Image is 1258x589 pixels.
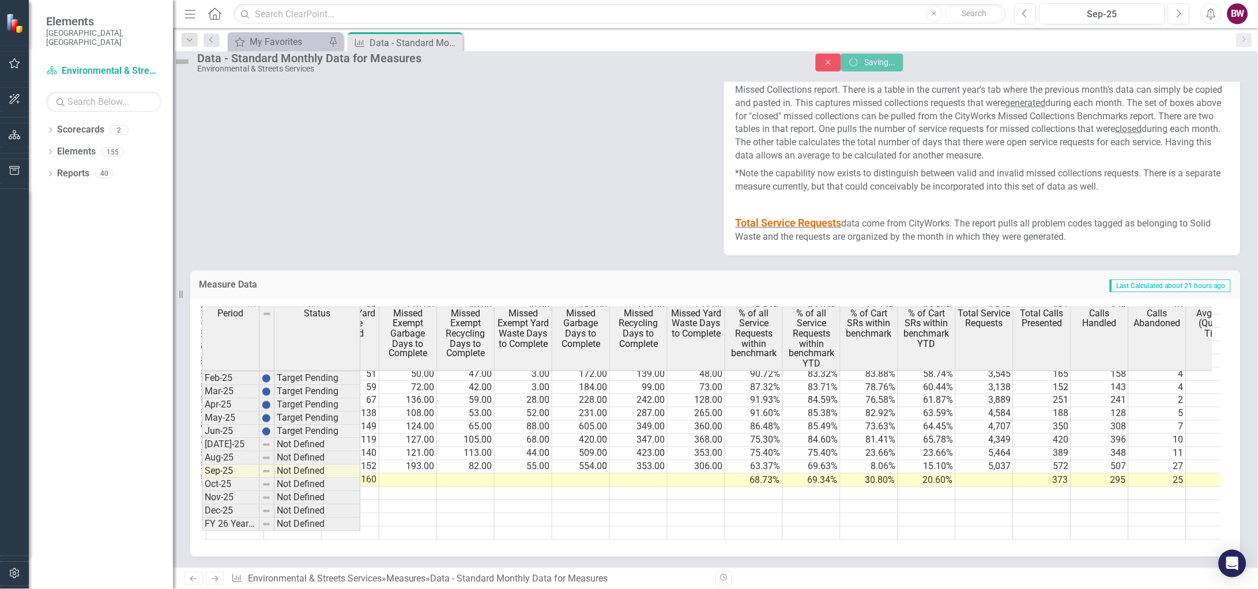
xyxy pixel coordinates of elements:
[783,474,841,487] td: 69.34%
[437,447,495,460] td: 113.00
[262,454,271,463] img: 8DAGhfEEPCf229AAAAAElFTkSuQmCC
[1187,434,1244,447] td: 0.18
[725,421,783,434] td: 86.48%
[725,447,783,460] td: 75.40%
[1014,368,1071,381] td: 165
[1074,308,1126,329] span: Calls Handled
[670,308,722,339] span: Missed Yard Waste Days to Complete
[956,447,1014,460] td: 5,464
[956,394,1014,407] td: 3,889
[898,394,956,407] td: 61.87%
[274,399,360,412] td: Target Pending
[274,452,360,465] td: Not Defined
[274,492,360,505] td: Not Defined
[495,381,552,394] td: 3.00
[898,368,956,381] td: 58.74%
[1014,421,1071,434] td: 350
[202,465,259,478] td: Sep-25
[610,447,668,460] td: 423.00
[379,368,437,381] td: 50.00
[1014,407,1071,421] td: 188
[841,447,898,460] td: 23.66%
[274,386,360,399] td: Target Pending
[783,421,841,434] td: 85.49%
[1129,368,1187,381] td: 4
[1129,421,1187,434] td: 7
[262,309,272,319] img: 8DAGhfEEPCf229AAAAAElFTkSuQmCC
[946,6,1003,22] button: Search
[1187,328,1244,341] td: 0.24
[1129,474,1187,487] td: 25
[1129,447,1187,460] td: 11
[1187,381,1244,394] td: 0.17
[956,407,1014,421] td: 4,584
[262,401,271,410] img: BgCOk07PiH71IgAAAABJRU5ErkJggg==
[898,434,956,447] td: 65.78%
[552,368,610,381] td: 172.00
[46,92,161,112] input: Search Below...
[1227,3,1248,24] button: BW
[1014,474,1071,487] td: 373
[610,381,668,394] td: 99.00
[610,421,668,434] td: 349.00
[841,394,898,407] td: 76.58%
[552,381,610,394] td: 184.00
[736,53,1229,165] p: data come from CityWorks. Reports pull automatically for each type of service. See the Data Sourc...
[379,434,437,447] td: 127.00
[1129,394,1187,407] td: 2
[379,460,437,474] td: 193.00
[783,381,841,394] td: 83.71%
[841,421,898,434] td: 73.63%
[57,123,104,137] a: Scorecards
[199,280,532,290] h3: Measure Data
[46,14,161,28] span: Elements
[1071,381,1129,394] td: 143
[725,368,783,381] td: 90.72%
[437,394,495,407] td: 59.00
[95,169,114,179] div: 40
[437,407,495,421] td: 53.00
[736,165,1229,196] p: *Note the capability now exists to distinguish between valid and invalid missed collections reque...
[962,9,986,18] span: Search
[495,434,552,447] td: 68.00
[1129,434,1187,447] td: 10
[262,414,271,423] img: BgCOk07PiH71IgAAAABJRU5ErkJggg==
[898,407,956,421] td: 63.59%
[898,421,956,434] td: 64.45%
[725,407,783,421] td: 91.60%
[262,520,271,529] img: 8DAGhfEEPCf229AAAAAElFTkSuQmCC
[552,394,610,407] td: 228.00
[202,439,259,452] td: [DATE]-25
[431,573,608,584] div: Data - Standard Monthly Data for Measures
[668,421,725,434] td: 360.00
[1131,308,1184,329] span: Calls Abandoned
[956,434,1014,447] td: 4,349
[262,467,271,476] img: 8DAGhfEEPCf229AAAAAElFTkSuQmCC
[231,572,707,586] div: » »
[202,386,259,399] td: Mar-25
[552,447,610,460] td: 509.00
[552,421,610,434] td: 605.00
[274,439,360,452] td: Not Defined
[379,394,437,407] td: 136.00
[783,434,841,447] td: 84.60%
[437,381,495,394] td: 42.00
[552,434,610,447] td: 420.00
[262,480,271,489] img: 8DAGhfEEPCf229AAAAAElFTkSuQmCC
[668,407,725,421] td: 265.00
[1071,434,1129,447] td: 396
[386,573,426,584] a: Measures
[1116,123,1142,134] u: closed
[274,425,360,439] td: Target Pending
[274,478,360,492] td: Not Defined
[841,368,898,381] td: 83.88%
[1187,394,1244,407] td: 0.17
[841,474,898,487] td: 30.80%
[552,460,610,474] td: 554.00
[610,434,668,447] td: 347.00
[57,167,89,180] a: Reports
[1187,447,1244,460] td: 0.28
[956,421,1014,434] td: 4,707
[46,28,161,47] small: [GEOGRAPHIC_DATA], [GEOGRAPHIC_DATA]
[956,368,1014,381] td: 3,545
